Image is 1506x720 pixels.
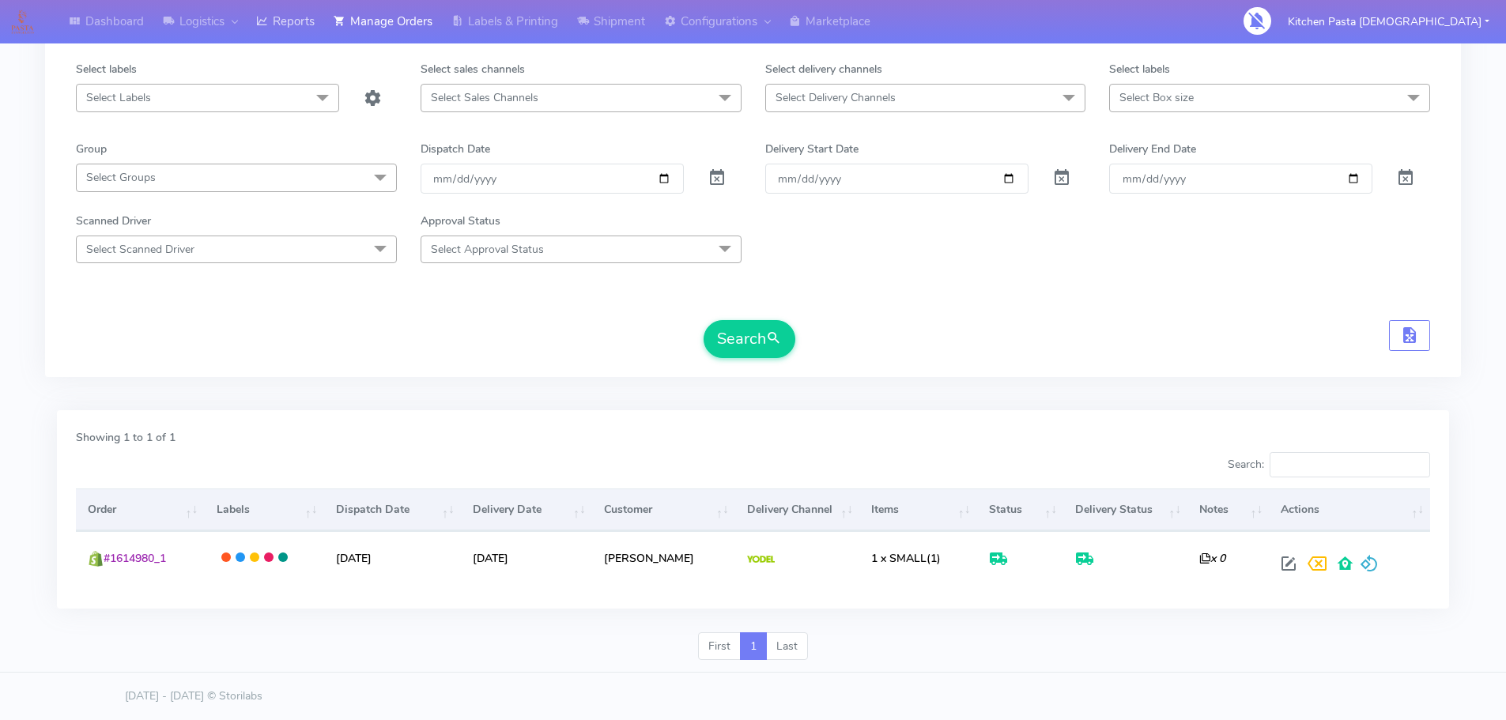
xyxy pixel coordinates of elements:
label: Delivery Start Date [765,141,859,157]
th: Notes: activate to sort column ascending [1187,488,1269,531]
label: Select labels [76,61,137,77]
span: Select Groups [86,170,156,185]
img: Yodel [747,556,775,564]
th: Customer: activate to sort column ascending [592,488,735,531]
button: Search [704,320,795,358]
th: Status: activate to sort column ascending [977,488,1063,531]
button: Kitchen Pasta [DEMOGRAPHIC_DATA] [1276,6,1501,38]
th: Order: activate to sort column ascending [76,488,204,531]
label: Approval Status [421,213,500,229]
th: Delivery Date: activate to sort column ascending [461,488,592,531]
label: Select sales channels [421,61,525,77]
span: Select Approval Status [431,242,544,257]
label: Scanned Driver [76,213,151,229]
a: 1 [740,632,767,661]
th: Delivery Channel: activate to sort column ascending [735,488,859,531]
th: Labels: activate to sort column ascending [204,488,323,531]
td: [PERSON_NAME] [592,531,735,584]
span: #1614980_1 [104,551,166,566]
i: x 0 [1199,551,1225,566]
label: Delivery End Date [1109,141,1196,157]
td: [DATE] [461,531,592,584]
th: Actions: activate to sort column ascending [1269,488,1430,531]
span: (1) [871,551,941,566]
label: Select labels [1109,61,1170,77]
label: Showing 1 to 1 of 1 [76,429,176,446]
th: Delivery Status: activate to sort column ascending [1063,488,1187,531]
span: Select Box size [1119,90,1194,105]
th: Dispatch Date: activate to sort column ascending [323,488,460,531]
label: Select delivery channels [765,61,882,77]
span: 1 x SMALL [871,551,927,566]
td: [DATE] [323,531,460,584]
label: Search: [1228,452,1430,477]
label: Group [76,141,107,157]
span: Select Sales Channels [431,90,538,105]
span: Select Delivery Channels [776,90,896,105]
span: Select Scanned Driver [86,242,194,257]
label: Dispatch Date [421,141,490,157]
img: shopify.png [88,551,104,567]
input: Search: [1270,452,1430,477]
th: Items: activate to sort column ascending [859,488,977,531]
span: Select Labels [86,90,151,105]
